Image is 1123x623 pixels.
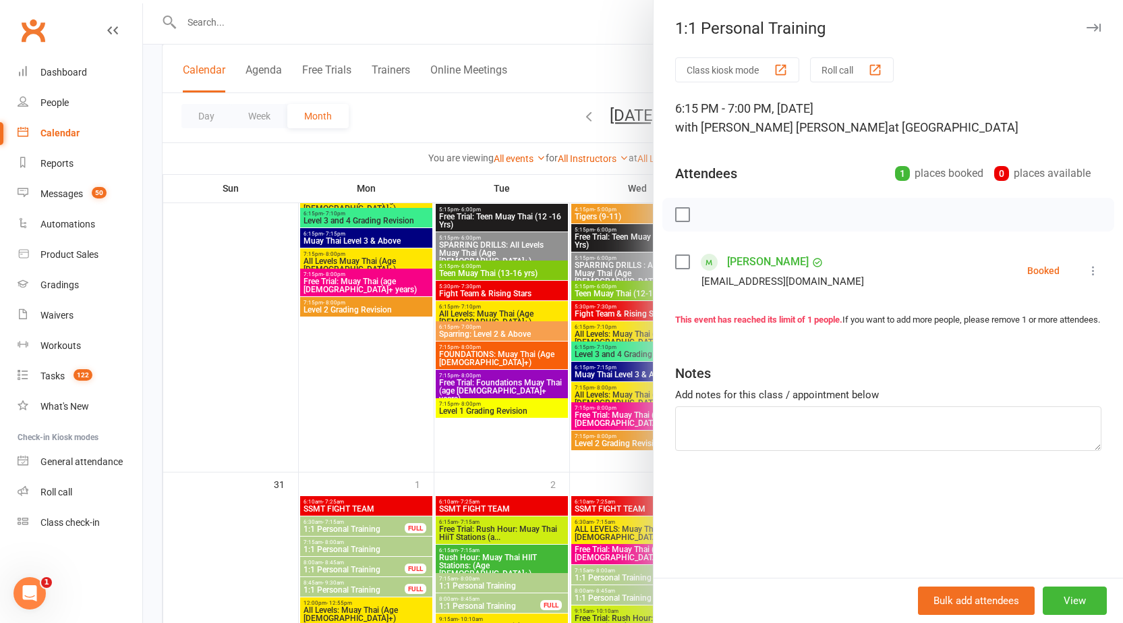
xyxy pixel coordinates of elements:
[40,310,74,321] div: Waivers
[40,97,69,108] div: People
[18,477,142,508] a: Roll call
[40,67,87,78] div: Dashboard
[41,577,52,588] span: 1
[654,19,1123,38] div: 1:1 Personal Training
[1043,587,1107,615] button: View
[895,166,910,181] div: 1
[701,273,864,290] div: [EMAIL_ADDRESS][DOMAIN_NAME]
[18,148,142,179] a: Reports
[40,158,74,169] div: Reports
[675,120,888,134] span: with [PERSON_NAME] [PERSON_NAME]
[18,57,142,88] a: Dashboard
[40,340,81,351] div: Workouts
[675,164,737,183] div: Attendees
[18,240,142,270] a: Product Sales
[18,209,142,240] a: Automations
[74,369,92,381] span: 122
[675,57,799,82] button: Class kiosk mode
[727,251,809,273] a: [PERSON_NAME]
[16,13,50,47] a: Clubworx
[675,99,1101,137] div: 6:15 PM - 7:00 PM, [DATE]
[40,249,98,260] div: Product Sales
[675,315,842,325] strong: This event has reached its limit of 1 people.
[18,391,142,422] a: What's New
[918,587,1035,615] button: Bulk add attendees
[18,88,142,118] a: People
[1027,266,1060,275] div: Booked
[994,164,1091,183] div: places available
[18,300,142,331] a: Waivers
[675,364,711,383] div: Notes
[40,401,89,412] div: What's New
[18,270,142,300] a: Gradings
[18,179,142,209] a: Messages 50
[18,331,142,361] a: Workouts
[40,279,79,290] div: Gradings
[40,128,80,138] div: Calendar
[675,313,1101,327] div: If you want to add more people, please remove 1 or more attendees.
[40,517,100,528] div: Class check-in
[40,371,65,381] div: Tasks
[40,219,95,229] div: Automations
[18,447,142,477] a: General attendance kiosk mode
[895,164,983,183] div: places booked
[810,57,894,82] button: Roll call
[40,188,83,199] div: Messages
[13,577,46,610] iframe: Intercom live chat
[92,187,107,198] span: 50
[18,361,142,391] a: Tasks 122
[675,387,1101,403] div: Add notes for this class / appointment below
[994,166,1009,181] div: 0
[888,120,1018,134] span: at [GEOGRAPHIC_DATA]
[18,118,142,148] a: Calendar
[18,508,142,538] a: Class kiosk mode
[40,456,123,467] div: General attendance
[40,487,72,497] div: Roll call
